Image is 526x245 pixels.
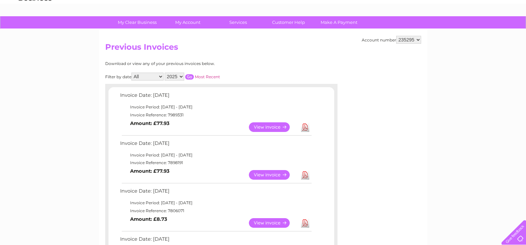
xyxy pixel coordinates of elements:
td: Invoice Period: [DATE] - [DATE] [118,151,313,159]
a: Log out [504,28,520,33]
a: Download [301,170,309,180]
b: Amount: £77.93 [130,168,170,174]
b: Amount: £8.73 [130,216,167,222]
a: Blog [468,28,478,33]
a: View [249,122,298,132]
img: logo.png [18,17,52,37]
a: Customer Help [261,16,316,29]
a: View [249,218,298,228]
div: Clear Business is a trading name of Verastar Limited (registered in [GEOGRAPHIC_DATA] No. 3667643... [107,4,420,32]
td: Invoice Reference: 7989331 [118,111,313,119]
div: Filter by date [105,73,279,81]
a: View [249,170,298,180]
a: Water [409,28,422,33]
td: Invoice Reference: 7898191 [118,159,313,167]
a: Most Recent [195,74,220,79]
a: Services [211,16,265,29]
div: Download or view any of your previous invoices below. [105,61,279,66]
a: Telecoms [444,28,464,33]
td: Invoice Date: [DATE] [118,187,313,199]
td: Invoice Period: [DATE] - [DATE] [118,199,313,207]
h2: Previous Invoices [105,42,421,55]
td: Invoice Period: [DATE] - [DATE] [118,103,313,111]
td: Invoice Date: [DATE] [118,91,313,103]
a: My Account [160,16,215,29]
a: 0333 014 3131 [401,3,447,12]
a: My Clear Business [110,16,165,29]
b: Amount: £77.93 [130,120,170,126]
div: Account number [362,36,421,44]
a: Contact [482,28,498,33]
a: Download [301,122,309,132]
a: Energy [426,28,440,33]
td: Invoice Reference: 7806071 [118,207,313,215]
td: Invoice Date: [DATE] [118,139,313,151]
a: Download [301,218,309,228]
a: Make A Payment [312,16,366,29]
